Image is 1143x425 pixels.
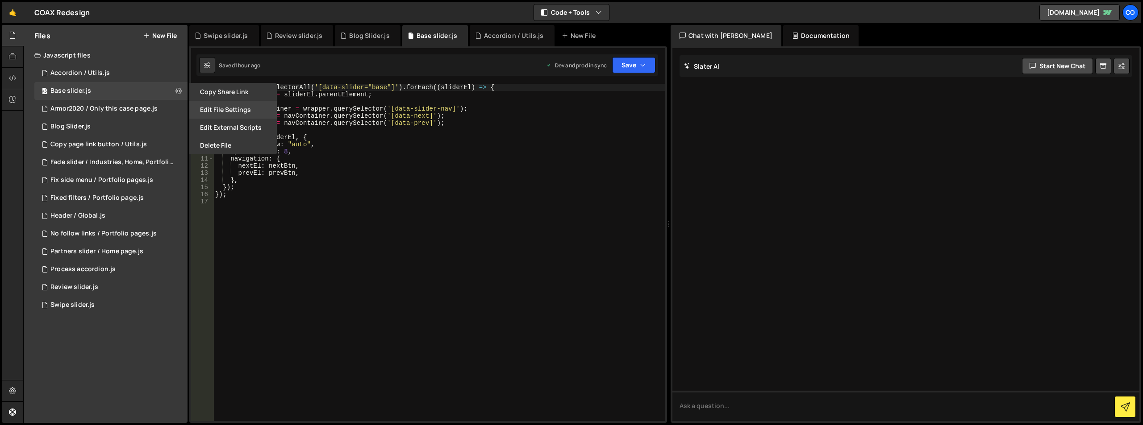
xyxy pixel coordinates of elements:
[189,83,277,101] button: Copy share link
[50,301,95,309] div: Swipe slider.js
[191,198,214,205] div: 17
[34,296,188,314] div: Swipe slider.js
[612,57,655,73] button: Save
[50,158,174,166] div: Fade slider / Industries, Home, Portfolio.js
[50,212,105,220] div: Header / Global.js
[50,283,98,291] div: Review slider.js
[34,225,188,243] div: 14632/40149.js
[50,176,153,184] div: Fix side menu / Portfolio pages.js
[349,31,389,40] div: Blog Slider.js
[50,140,147,149] div: Copy page link button / Utils.js
[24,46,188,64] div: Javascript files
[562,31,599,40] div: New File
[783,25,859,46] div: Documentation
[191,177,214,184] div: 14
[50,194,144,202] div: Fixed filters / Portfolio page.js
[34,31,50,41] h2: Files
[275,31,323,40] div: Review slider.js
[2,2,24,23] a: 🤙
[50,69,110,77] div: Accordion / Utils.js
[191,184,214,191] div: 15
[34,118,188,136] div: Blog Slider.js
[1022,58,1093,74] button: Start new chat
[34,100,188,118] div: 14632/40346.js
[34,278,188,296] div: Review slider.js
[484,31,543,40] div: Accordion / Utils.js
[50,265,116,273] div: Process accordion.js
[546,62,607,69] div: Dev and prod in sync
[189,136,277,154] button: Delete File
[34,82,188,100] div: Base slider.js
[34,189,188,207] div: 14632/39741.js
[684,62,720,70] h2: Slater AI
[50,87,91,95] div: Base slider.js
[189,101,277,119] button: Edit File Settings
[534,4,609,21] button: Code + Tools
[42,88,47,95] span: 52
[34,136,188,153] div: 14632/39688.js
[191,155,214,162] div: 11
[50,230,157,238] div: No follow links / Portfolio pages.js
[204,31,248,40] div: Swipe slider.js
[34,171,188,189] div: 14632/39704.js
[34,153,191,171] div: 14632/39082.js
[671,25,781,46] div: Chat with [PERSON_NAME]
[191,162,214,169] div: 12
[50,105,158,113] div: Armor2020 / Only this case page.js
[417,31,457,40] div: Base slider.js
[1122,4,1139,21] a: CO
[34,207,188,225] div: 14632/38826.js
[50,123,91,131] div: Blog Slider.js
[235,62,261,69] div: 1 hour ago
[34,260,188,278] div: 14632/38280.js
[34,7,90,18] div: COAX Redesign
[191,191,214,198] div: 16
[50,248,143,256] div: Partners slider / Home page.js
[143,32,177,39] button: New File
[189,119,277,136] button: Edit External Scripts
[191,169,214,177] div: 13
[1039,4,1120,21] a: [DOMAIN_NAME]
[34,243,188,260] div: 14632/39525.js
[34,64,188,82] div: 14632/37943.js
[219,62,260,69] div: Saved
